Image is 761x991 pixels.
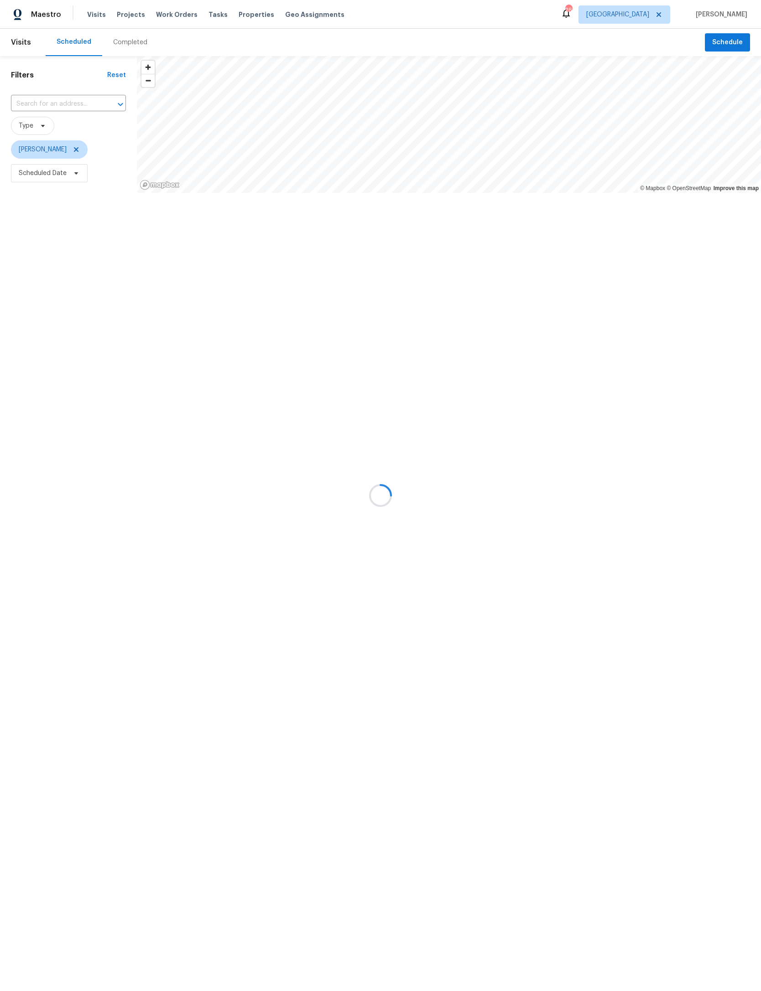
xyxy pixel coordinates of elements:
[714,185,759,191] a: Improve this map
[565,5,572,15] div: 26
[640,185,665,191] a: Mapbox
[667,185,711,191] a: OpenStreetMap
[141,74,155,87] button: Zoom out
[140,180,180,190] a: Mapbox homepage
[141,61,155,74] button: Zoom in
